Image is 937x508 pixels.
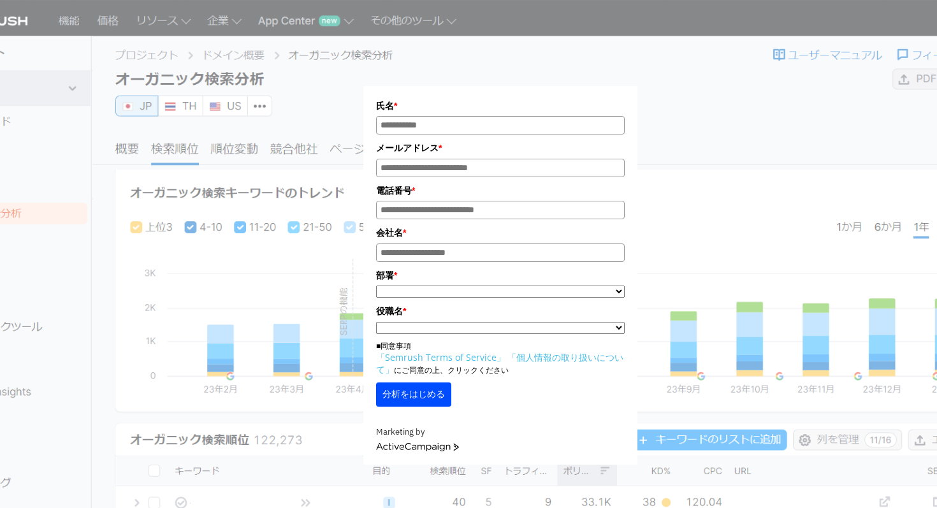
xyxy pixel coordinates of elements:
label: メールアドレス [376,141,625,155]
button: 分析をはじめる [376,382,451,407]
label: 役職名 [376,304,625,318]
div: Marketing by [376,426,625,439]
label: 部署 [376,268,625,282]
label: 会社名 [376,226,625,240]
label: 氏名 [376,99,625,113]
label: 電話番号 [376,184,625,198]
a: 「Semrush Terms of Service」 [376,351,505,363]
p: ■同意事項 にご同意の上、クリックください [376,340,625,376]
a: 「個人情報の取り扱いについて」 [376,351,623,375]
